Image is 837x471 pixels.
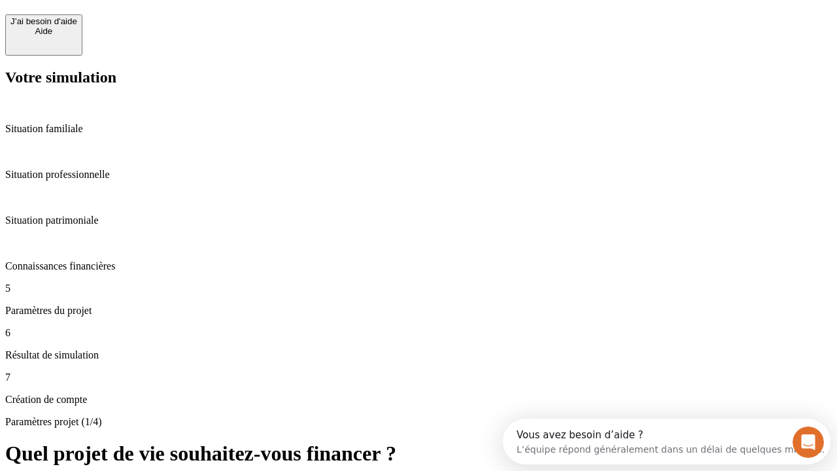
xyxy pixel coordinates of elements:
[5,69,832,86] h2: Votre simulation
[503,419,830,464] iframe: Intercom live chat discovery launcher
[5,305,832,317] p: Paramètres du projet
[14,11,322,22] div: Vous avez besoin d’aide ?
[14,22,322,35] div: L’équipe répond généralement dans un délai de quelques minutes.
[10,26,77,36] div: Aide
[5,349,832,361] p: Résultat de simulation
[5,283,832,294] p: 5
[5,169,832,181] p: Situation professionnelle
[5,14,82,56] button: J’ai besoin d'aideAide
[793,427,824,458] iframe: Intercom live chat
[5,123,832,135] p: Situation familiale
[5,215,832,226] p: Situation patrimoniale
[5,5,360,41] div: Ouvrir le Messenger Intercom
[5,442,832,466] h1: Quel projet de vie souhaitez-vous financer ?
[5,394,832,406] p: Création de compte
[5,260,832,272] p: Connaissances financières
[5,372,832,383] p: 7
[5,416,832,428] p: Paramètres projet (1/4)
[10,16,77,26] div: J’ai besoin d'aide
[5,327,832,339] p: 6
